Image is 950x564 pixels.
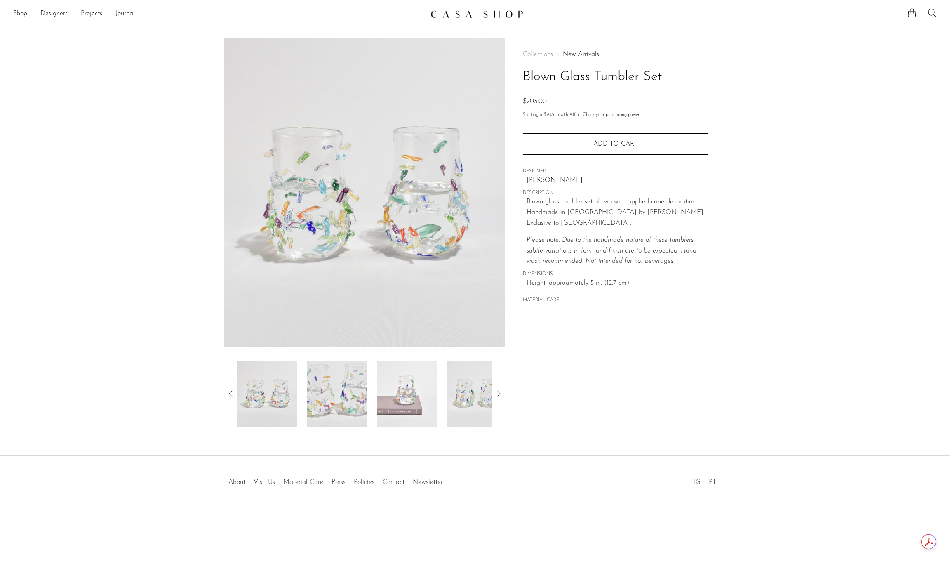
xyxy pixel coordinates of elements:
[383,479,404,486] a: Contact
[527,237,698,264] em: Please note: Due to the handmade nature of these tumblers, subtle variations in form and finish a...
[523,297,559,304] button: MATERIAL CARE
[523,168,708,175] span: DESIGNER
[694,479,701,486] a: IG
[583,113,640,117] a: Check your purchasing power - Learn more about Affirm Financing (opens in modal)
[377,361,437,427] img: Blown Glass Tumbler Set
[307,361,367,427] img: Blown Glass Tumbler Set
[523,189,708,197] span: DESCRIPTION
[527,197,708,229] p: Blown glass tumbler set of two with applied cane decoration. Handmade in [GEOGRAPHIC_DATA] by [PE...
[447,361,506,427] img: Blown Glass Tumbler Set
[237,361,297,427] img: Blown Glass Tumbler Set
[523,271,708,278] span: DIMENSIONS
[13,9,27,19] a: Shop
[224,38,505,347] img: Blown Glass Tumbler Set
[563,51,599,58] a: New Arrivals
[283,479,323,486] a: Material Care
[40,9,68,19] a: Designers
[228,479,245,486] a: About
[115,9,135,19] a: Journal
[13,7,424,21] ul: NEW HEADER MENU
[690,472,720,488] ul: Social Medias
[527,175,708,186] a: [PERSON_NAME]
[523,51,708,58] nav: Breadcrumbs
[523,133,708,155] button: Add to cart
[81,9,102,19] a: Projects
[709,479,716,486] a: PT
[544,113,551,117] span: $70
[523,66,708,87] h1: Blown Glass Tumbler Set
[523,98,547,105] span: $203.00
[254,479,275,486] a: Visit Us
[527,278,708,289] span: Height: approximately 5 in. (12.7 cm)
[354,479,374,486] a: Policies
[523,51,553,58] span: Collections
[593,141,638,147] span: Add to cart
[224,472,447,488] ul: Quick links
[13,7,424,21] nav: Desktop navigation
[332,479,346,486] a: Press
[523,111,708,119] p: Starting at /mo with Affirm.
